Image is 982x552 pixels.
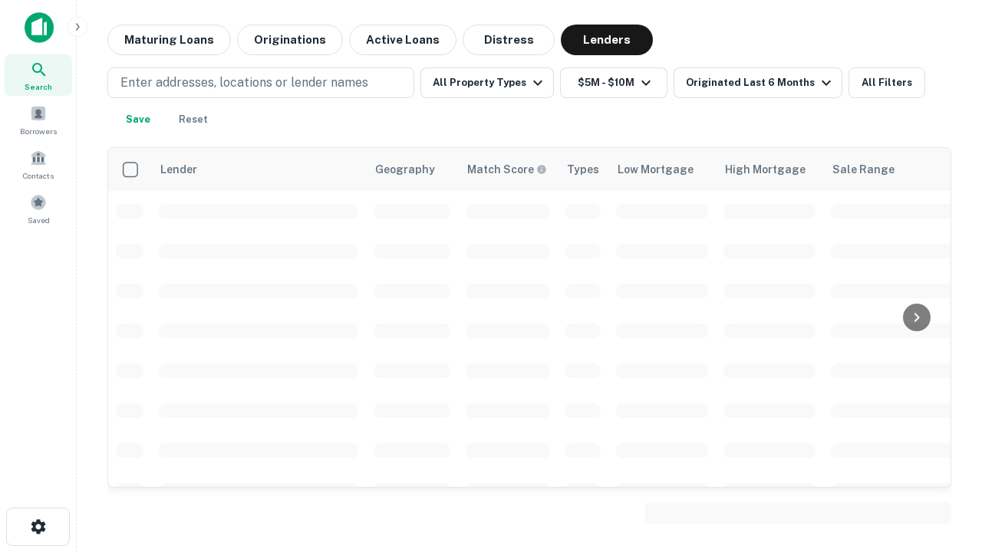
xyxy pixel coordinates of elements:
div: Capitalize uses an advanced AI algorithm to match your search with the best lender. The match sco... [467,161,547,178]
img: capitalize-icon.png [25,12,54,43]
a: Saved [5,188,72,229]
div: Sale Range [832,160,895,179]
button: Distress [463,25,555,55]
th: High Mortgage [716,148,823,191]
span: Saved [28,214,50,226]
p: Enter addresses, locations or lender names [120,74,368,92]
a: Borrowers [5,99,72,140]
h6: Match Score [467,161,544,178]
div: Originated Last 6 Months [686,74,835,92]
a: Search [5,54,72,96]
button: $5M - $10M [560,67,667,98]
div: High Mortgage [725,160,806,179]
div: Types [567,160,599,179]
button: Reset [169,104,218,135]
span: Borrowers [20,125,57,137]
button: Maturing Loans [107,25,231,55]
button: Enter addresses, locations or lender names [107,67,414,98]
th: Capitalize uses an advanced AI algorithm to match your search with the best lender. The match sco... [458,148,558,191]
div: Lender [160,160,197,179]
button: All Filters [849,67,925,98]
button: All Property Types [420,67,554,98]
span: Contacts [23,169,54,182]
span: Search [25,80,52,93]
th: Types [558,148,608,191]
th: Lender [151,148,366,191]
iframe: Chat Widget [905,380,982,454]
button: Originated Last 6 Months [674,67,842,98]
th: Sale Range [823,148,961,191]
div: Low Mortgage [618,160,694,179]
th: Geography [366,148,458,191]
button: Save your search to get updates of matches that match your search criteria. [114,104,163,135]
button: Originations [237,25,343,55]
div: Geography [375,160,435,179]
a: Contacts [5,143,72,185]
button: Active Loans [349,25,456,55]
th: Low Mortgage [608,148,716,191]
button: Lenders [561,25,653,55]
